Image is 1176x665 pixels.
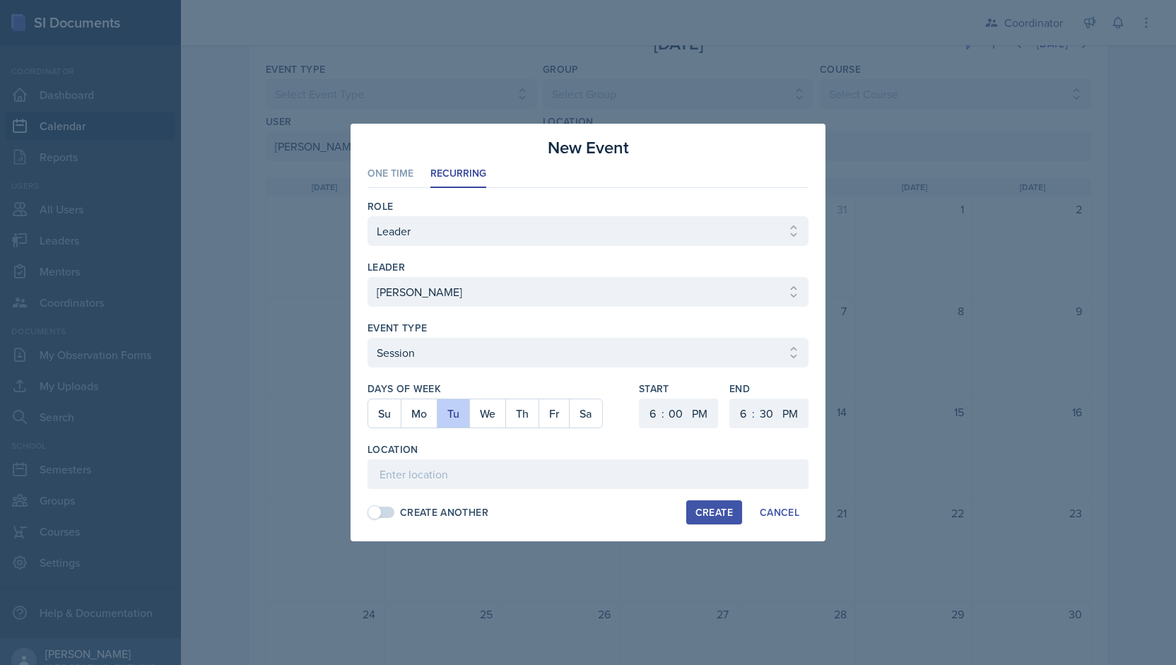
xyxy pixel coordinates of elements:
label: Start [639,382,718,396]
li: One Time [367,160,413,188]
button: We [469,399,505,428]
label: leader [367,260,405,274]
button: Create [686,500,742,524]
label: Role [367,199,393,213]
h3: New Event [548,135,629,160]
button: Tu [437,399,469,428]
label: End [729,382,808,396]
button: Th [505,399,539,428]
button: Su [368,399,401,428]
button: Cancel [751,500,808,524]
label: Days of Week [367,382,628,396]
div: Create Another [400,505,488,520]
button: Mo [401,399,437,428]
div: Create [695,507,733,518]
button: Sa [569,399,602,428]
div: : [661,405,664,422]
button: Fr [539,399,569,428]
input: Enter location [367,459,808,489]
div: Cancel [760,507,799,518]
div: : [752,405,755,422]
li: Recurring [430,160,486,188]
label: Location [367,442,418,457]
label: Event Type [367,321,428,335]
